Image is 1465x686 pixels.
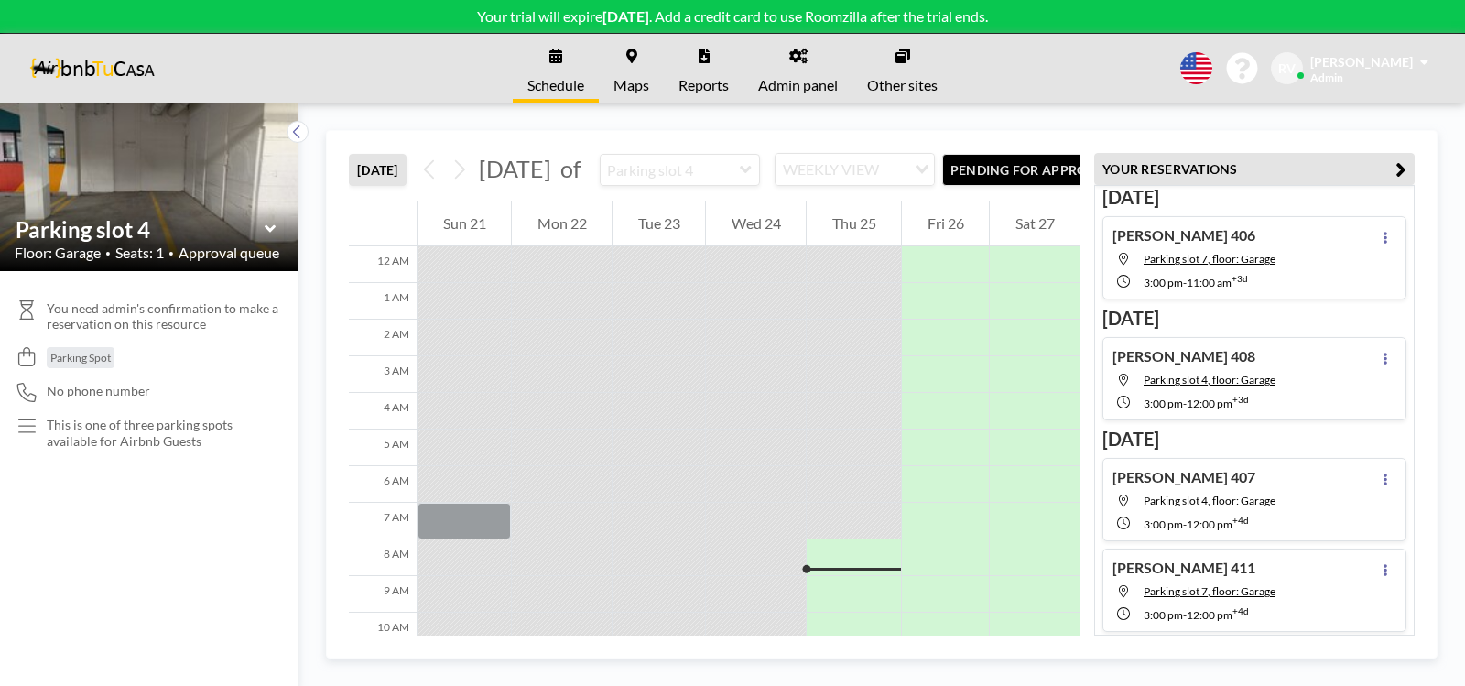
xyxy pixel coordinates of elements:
div: Fri 26 [902,201,989,246]
a: Other sites [852,34,952,103]
h4: [PERSON_NAME] 407 [1112,468,1255,486]
span: WEEKLY VIEW [779,158,883,181]
span: Schedule [527,78,584,93]
span: You need admin's confirmation to make a reservation on this resource [47,300,284,332]
input: Parking slot 4 [601,155,741,185]
div: 3 AM [349,356,417,393]
h3: [DATE] [1102,428,1406,451]
span: Other sites [867,78,938,93]
sup: +3d [1232,273,1248,284]
a: Reports [664,34,743,103]
a: Schedule [513,34,599,103]
h3: [DATE] [1102,186,1406,209]
img: organization-logo [29,50,155,87]
div: 5 AM [349,430,417,466]
span: Parking slot 4, floor: Garage [1144,494,1275,507]
span: 12:00 PM [1187,608,1232,622]
span: Admin panel [758,78,838,93]
div: Sat 27 [990,201,1080,246]
div: 1 AM [349,283,417,320]
div: 9 AM [349,576,417,613]
div: 10 AM [349,613,417,649]
span: Floor: Garage [15,244,101,262]
button: PENDING FOR APPROVAL [942,154,1146,186]
sup: +4d [1232,605,1249,616]
span: [PERSON_NAME] [1310,54,1413,70]
div: 6 AM [349,466,417,503]
span: Parking slot 4, floor: Garage [1144,373,1275,387]
span: Parking Spot [50,351,111,365]
span: RV [1278,60,1296,77]
button: [DATE] [349,154,407,186]
div: 2 AM [349,320,417,356]
div: Mon 22 [512,201,612,246]
div: Tue 23 [613,201,705,246]
span: Parking slot 7, floor: Garage [1144,584,1275,598]
span: 3:00 PM [1144,517,1183,531]
span: Seats: 1 [115,244,164,262]
span: 12:00 PM [1187,517,1232,531]
span: Admin [1310,71,1343,84]
span: - [1183,397,1187,410]
button: YOUR RESERVATIONS [1094,153,1415,185]
a: Admin panel [743,34,852,103]
div: 8 AM [349,539,417,576]
sup: +4d [1232,515,1249,526]
a: Maps [599,34,664,103]
span: • [105,247,111,259]
sup: +3d [1232,394,1249,405]
div: 4 AM [349,393,417,430]
div: 12 AM [349,246,417,283]
div: 7 AM [349,503,417,539]
span: 3:00 PM [1144,276,1183,289]
div: Search for option [776,154,934,185]
div: Sun 21 [418,201,511,246]
h3: [DATE] [1102,307,1406,330]
span: - [1183,517,1187,531]
span: Maps [613,78,649,93]
span: 3:00 PM [1144,608,1183,622]
span: Parking slot 7, floor: Garage [1144,252,1275,266]
span: No phone number [47,383,150,399]
span: of [560,155,581,183]
span: 3:00 PM [1144,397,1183,410]
h4: [PERSON_NAME] 411 [1112,559,1255,577]
span: Reports [678,78,729,93]
span: - [1183,276,1187,289]
p: This is one of three parking spots available for Airbnb Guests [47,417,262,449]
h4: [PERSON_NAME] 408 [1112,347,1255,365]
span: • [168,247,174,259]
div: Wed 24 [706,201,806,246]
input: Parking slot 4 [16,216,265,243]
span: [DATE] [479,155,551,182]
span: Approval queue [179,244,279,262]
span: - [1183,608,1187,622]
b: [DATE] [602,7,649,25]
h4: [PERSON_NAME] 406 [1112,226,1255,245]
span: 11:00 AM [1187,276,1232,289]
input: Search for option [884,158,904,181]
div: Thu 25 [807,201,901,246]
span: 12:00 PM [1187,397,1232,410]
